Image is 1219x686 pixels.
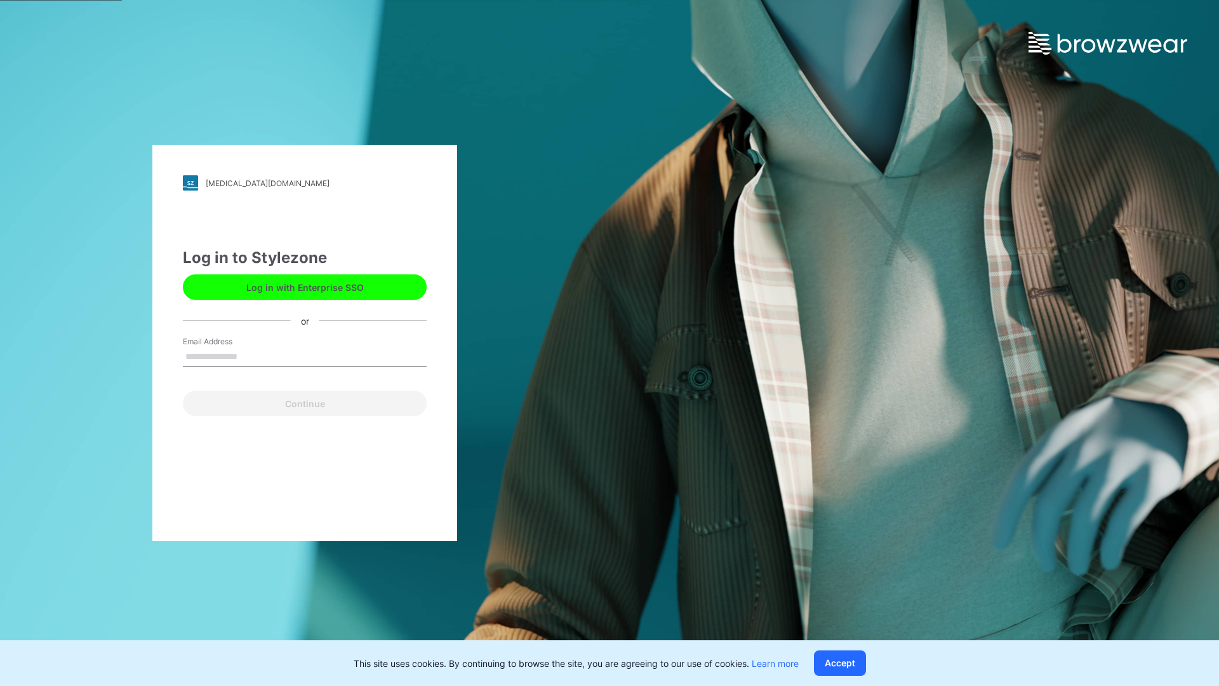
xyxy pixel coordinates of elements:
[206,178,330,188] div: [MEDICAL_DATA][DOMAIN_NAME]
[183,175,198,191] img: stylezone-logo.562084cfcfab977791bfbf7441f1a819.svg
[183,246,427,269] div: Log in to Stylezone
[1029,32,1187,55] img: browzwear-logo.e42bd6dac1945053ebaf764b6aa21510.svg
[354,657,799,670] p: This site uses cookies. By continuing to browse the site, you are agreeing to our use of cookies.
[183,175,427,191] a: [MEDICAL_DATA][DOMAIN_NAME]
[291,314,319,327] div: or
[814,650,866,676] button: Accept
[183,336,272,347] label: Email Address
[183,274,427,300] button: Log in with Enterprise SSO
[752,658,799,669] a: Learn more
